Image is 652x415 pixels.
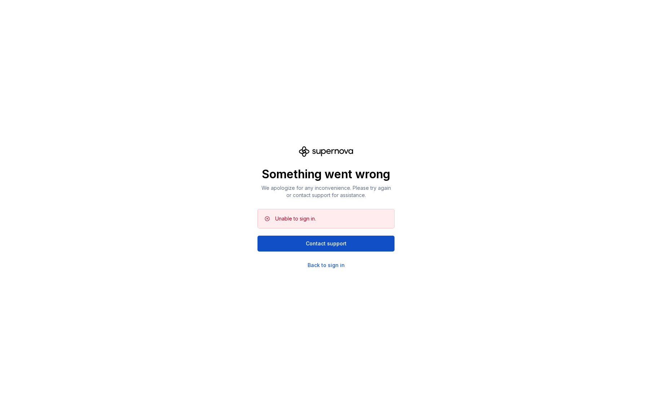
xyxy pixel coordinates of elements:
[306,240,347,247] span: Contact support
[275,215,316,222] div: Unable to sign in.
[257,184,395,199] p: We apologize for any inconvenience. Please try again or contact support for assistance.
[257,167,395,182] p: Something went wrong
[308,262,345,269] a: Back to sign in
[257,236,395,252] button: Contact support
